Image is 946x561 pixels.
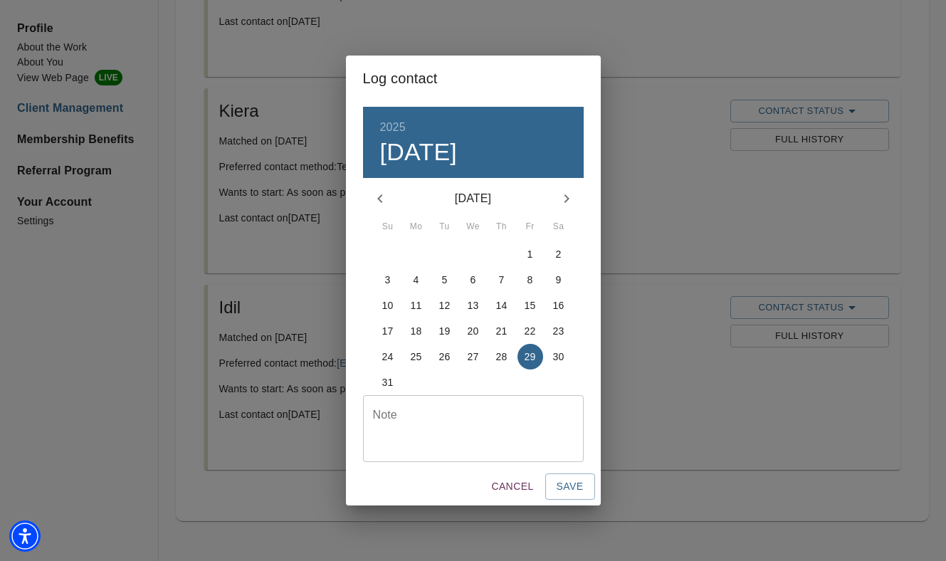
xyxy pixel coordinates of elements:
[375,344,401,369] button: 24
[9,520,41,552] div: Accessibility Menu
[525,350,536,364] p: 29
[404,318,429,344] button: 18
[525,324,536,338] p: 22
[375,369,401,395] button: 31
[553,350,564,364] p: 30
[545,473,595,500] button: Save
[496,298,508,313] p: 14
[439,324,451,338] p: 19
[489,267,515,293] button: 7
[517,241,543,267] button: 1
[517,293,543,318] button: 15
[411,350,422,364] p: 25
[375,220,401,234] span: Su
[397,190,550,207] p: [DATE]
[363,67,584,90] h2: Log contact
[468,298,479,313] p: 13
[461,293,486,318] button: 13
[496,350,508,364] p: 28
[404,344,429,369] button: 25
[432,293,458,318] button: 12
[442,273,448,287] p: 5
[468,324,479,338] p: 20
[404,267,429,293] button: 4
[432,267,458,293] button: 5
[385,273,391,287] p: 3
[380,117,406,137] button: 2025
[489,220,515,234] span: Th
[432,220,458,234] span: Tu
[496,324,508,338] p: 21
[546,267,572,293] button: 9
[411,324,422,338] p: 18
[382,350,394,364] p: 24
[439,298,451,313] p: 12
[414,273,419,287] p: 4
[471,273,476,287] p: 6
[517,344,543,369] button: 29
[380,137,458,167] button: [DATE]
[461,267,486,293] button: 6
[461,220,486,234] span: We
[491,478,533,496] span: Cancel
[375,267,401,293] button: 3
[489,293,515,318] button: 14
[556,247,562,261] p: 2
[556,273,562,287] p: 9
[525,298,536,313] p: 15
[527,247,533,261] p: 1
[489,318,515,344] button: 21
[461,344,486,369] button: 27
[517,318,543,344] button: 22
[527,273,533,287] p: 8
[468,350,479,364] p: 27
[546,241,572,267] button: 2
[546,318,572,344] button: 23
[382,298,394,313] p: 10
[489,344,515,369] button: 28
[553,298,564,313] p: 16
[557,478,584,496] span: Save
[546,344,572,369] button: 30
[404,293,429,318] button: 11
[382,324,394,338] p: 17
[375,293,401,318] button: 10
[517,267,543,293] button: 8
[404,220,429,234] span: Mo
[553,324,564,338] p: 23
[375,318,401,344] button: 17
[382,375,394,389] p: 31
[439,350,451,364] p: 26
[411,298,422,313] p: 11
[432,344,458,369] button: 26
[546,293,572,318] button: 16
[546,220,572,234] span: Sa
[432,318,458,344] button: 19
[461,318,486,344] button: 20
[517,220,543,234] span: Fr
[485,473,539,500] button: Cancel
[499,273,505,287] p: 7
